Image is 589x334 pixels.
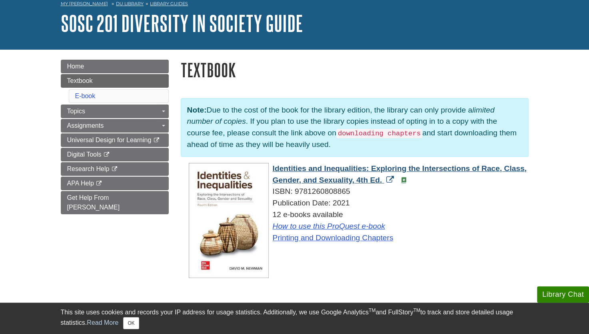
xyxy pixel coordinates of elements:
a: Library Guides [150,1,188,6]
span: Assignments [67,122,104,129]
span: Textbook [67,77,93,84]
div: Guide Page Menu [61,60,169,214]
a: Research Help [61,162,169,176]
a: Digital Tools [61,148,169,161]
a: Get Help From [PERSON_NAME] [61,191,169,214]
span: Digital Tools [67,151,102,158]
a: Link opens in new window [273,164,527,184]
a: Assignments [61,119,169,133]
button: Close [123,317,139,329]
a: APA Help [61,177,169,190]
span: Research Help [67,165,110,172]
a: Home [61,60,169,73]
p: Due to the cost of the book for the library edition, the library can only provide a . If you plan... [181,98,529,157]
img: e-Book [401,177,407,183]
div: ISBN: 9781260808865 [189,186,529,197]
span: Universal Design for Learning [67,137,152,143]
h1: Textbook [181,60,529,80]
code: downloading chapters [336,129,422,138]
span: Home [67,63,84,70]
span: Topics [67,108,85,115]
span: Identities and Inequalities: Exploring the Intersections of Race, Class, Gender, and Sexuality, 4... [273,164,527,184]
a: Read More [87,319,118,326]
span: APA Help [67,180,94,187]
strong: Note: [187,106,207,114]
span: Get Help From [PERSON_NAME] [67,194,120,211]
div: This site uses cookies and records your IP address for usage statistics. Additionally, we use Goo... [61,308,529,329]
a: How to use this ProQuest e-book [273,222,385,230]
a: Printing and Downloading Chapters [273,233,393,242]
sup: TM [369,308,375,313]
sup: TM [413,308,420,313]
i: This link opens in a new window [96,181,102,186]
a: My [PERSON_NAME] [61,0,108,7]
button: Library Chat [537,286,589,303]
div: 12 e-books available [189,209,529,243]
img: Cover Art [189,163,269,278]
a: Topics [61,105,169,118]
i: This link opens in a new window [111,167,118,172]
i: This link opens in a new window [103,152,110,157]
div: Publication Date: 2021 [189,197,529,209]
a: Textbook [61,74,169,88]
i: This link opens in a new window [153,138,160,143]
a: SOSC 201 Diversity in Society Guide [61,11,303,36]
a: Universal Design for Learning [61,133,169,147]
a: E-book [75,93,96,99]
a: DU Library [116,1,144,6]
